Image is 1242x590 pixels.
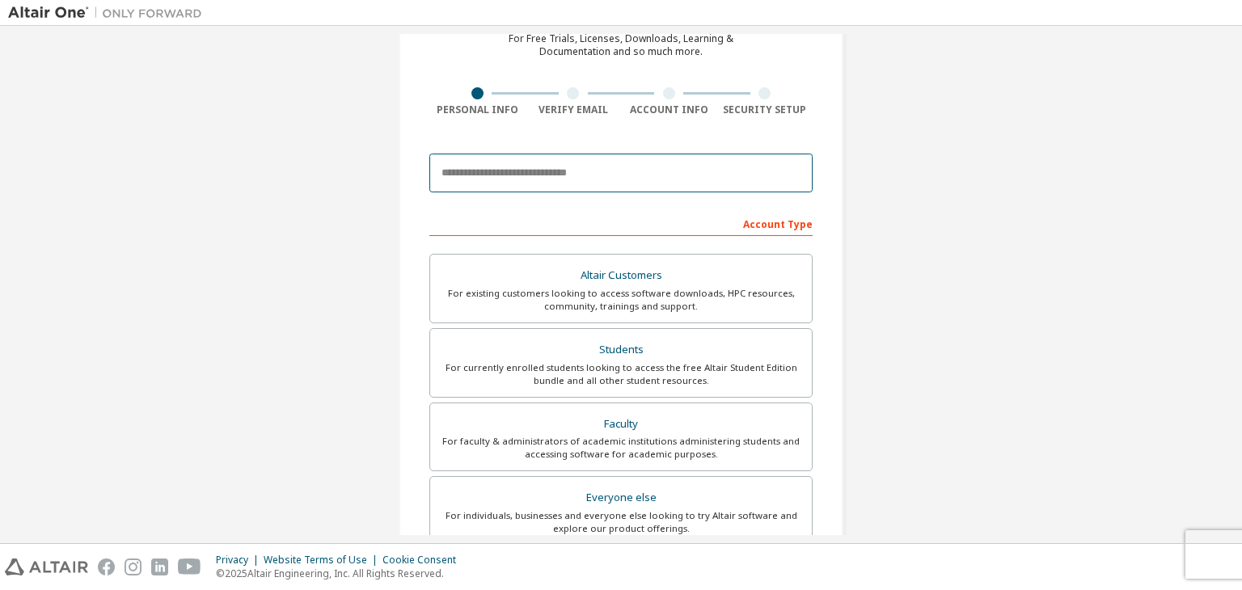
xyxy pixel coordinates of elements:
[526,103,622,116] div: Verify Email
[178,558,201,575] img: youtube.svg
[98,558,115,575] img: facebook.svg
[429,103,526,116] div: Personal Info
[440,509,802,535] div: For individuals, businesses and everyone else looking to try Altair software and explore our prod...
[440,435,802,461] div: For faculty & administrators of academic institutions administering students and accessing softwa...
[509,32,733,58] div: For Free Trials, Licenses, Downloads, Learning & Documentation and so much more.
[440,287,802,313] div: For existing customers looking to access software downloads, HPC resources, community, trainings ...
[382,554,466,567] div: Cookie Consent
[440,339,802,361] div: Students
[440,361,802,387] div: For currently enrolled students looking to access the free Altair Student Edition bundle and all ...
[5,558,88,575] img: altair_logo.svg
[621,103,717,116] div: Account Info
[717,103,813,116] div: Security Setup
[8,5,210,21] img: Altair One
[151,558,168,575] img: linkedin.svg
[216,567,466,580] p: © 2025 Altair Engineering, Inc. All Rights Reserved.
[264,554,382,567] div: Website Terms of Use
[429,210,813,236] div: Account Type
[125,558,142,575] img: instagram.svg
[216,554,264,567] div: Privacy
[440,487,802,509] div: Everyone else
[440,413,802,436] div: Faculty
[440,264,802,287] div: Altair Customers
